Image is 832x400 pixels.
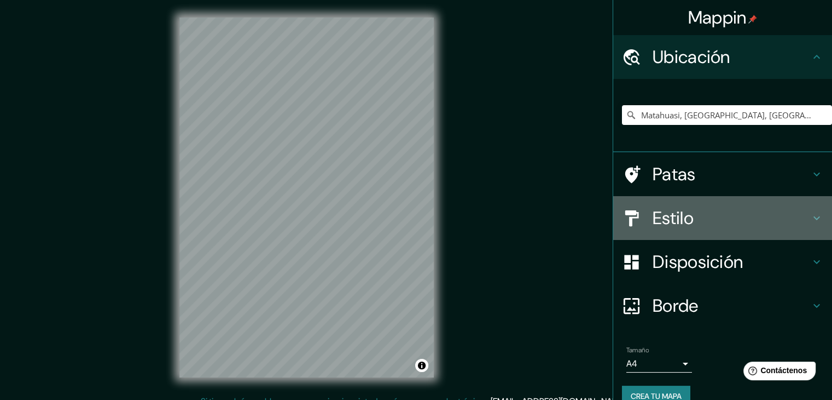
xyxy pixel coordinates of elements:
div: Borde [613,284,832,328]
div: A4 [626,355,692,373]
div: Estilo [613,196,832,240]
input: Elige tu ciudad o zona [622,105,832,125]
iframe: Lanzador de widgets de ayuda [735,357,820,388]
font: Mappin [688,6,747,29]
button: Activar o desactivar atribución [415,359,428,372]
font: A4 [626,358,637,369]
font: Ubicación [653,45,730,68]
font: Tamaño [626,346,649,355]
div: Ubicación [613,35,832,79]
div: Disposición [613,240,832,284]
img: pin-icon.png [748,15,757,24]
font: Estilo [653,207,694,230]
div: Patas [613,152,832,196]
font: Borde [653,294,699,317]
canvas: Mapa [179,18,434,378]
font: Disposición [653,250,743,273]
font: Patas [653,163,696,186]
